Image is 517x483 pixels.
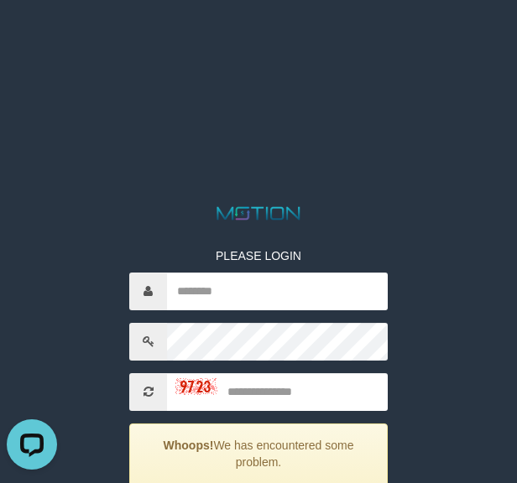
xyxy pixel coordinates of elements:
strong: Whoops! [164,439,214,452]
img: captcha [175,378,217,395]
img: MOTION_logo.png [213,205,304,222]
p: PLEASE LOGIN [129,247,388,264]
button: Open LiveChat chat widget [7,7,57,57]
